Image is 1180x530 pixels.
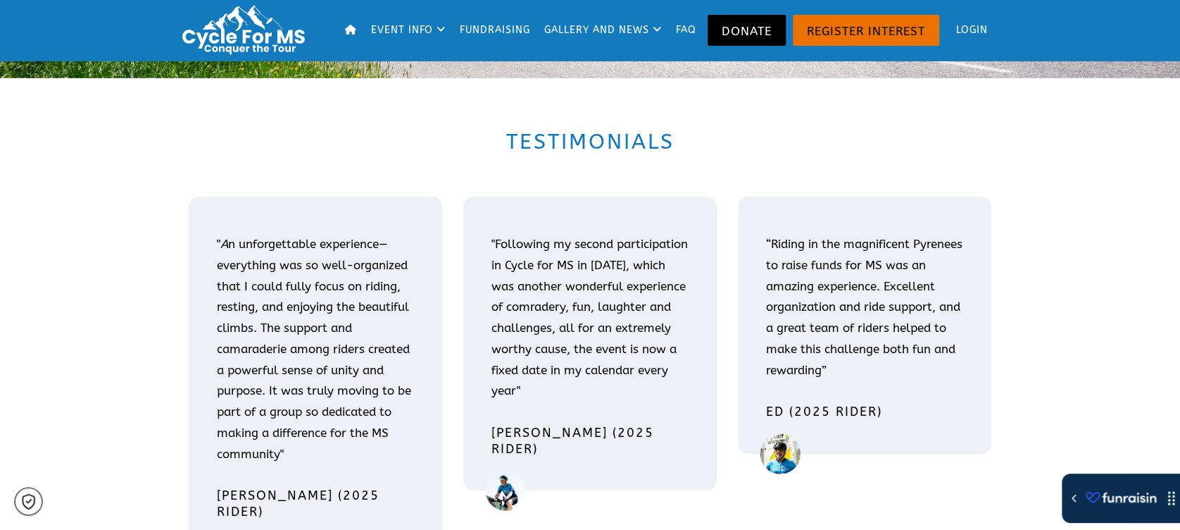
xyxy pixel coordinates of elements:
[217,234,414,464] p: " n unforgettable experience—everything was so well-organized that I could fully focus on riding,...
[708,15,786,46] a: Donate
[491,425,689,457] h4: [PERSON_NAME] (2025 RIDER)
[943,7,993,54] a: Login
[14,487,43,516] a: Cookie settings
[766,237,962,377] span: “Riding in the magnificent Pyrenees to raise funds for MS was an amazing experience. Excellent or...
[766,404,963,420] h4: ED (2025 RIDER)
[217,488,414,519] h4: [PERSON_NAME] (2025 rider)
[176,4,317,56] img: Logo
[220,237,228,251] i: A
[210,128,970,156] h2: Testimonials
[793,15,939,46] a: Register Interest
[491,234,689,402] p: "Following my second participation in Cycle for MS in [DATE], which was another wonderful experie...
